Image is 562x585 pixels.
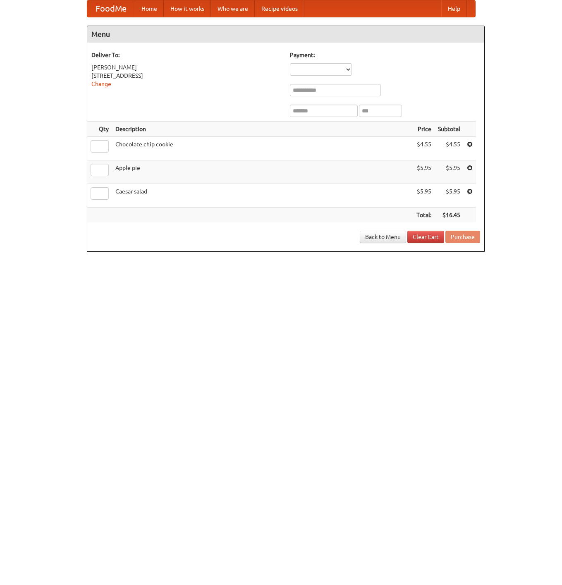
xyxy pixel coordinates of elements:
[435,160,464,184] td: $5.95
[112,184,413,208] td: Caesar salad
[435,137,464,160] td: $4.55
[435,208,464,223] th: $16.45
[164,0,211,17] a: How it works
[135,0,164,17] a: Home
[91,72,282,80] div: [STREET_ADDRESS]
[413,184,435,208] td: $5.95
[91,51,282,59] h5: Deliver To:
[445,231,480,243] button: Purchase
[441,0,467,17] a: Help
[413,137,435,160] td: $4.55
[87,122,112,137] th: Qty
[413,208,435,223] th: Total:
[91,81,111,87] a: Change
[407,231,444,243] a: Clear Cart
[87,26,484,43] h4: Menu
[290,51,480,59] h5: Payment:
[91,63,282,72] div: [PERSON_NAME]
[112,137,413,160] td: Chocolate chip cookie
[112,122,413,137] th: Description
[435,184,464,208] td: $5.95
[87,0,135,17] a: FoodMe
[360,231,406,243] a: Back to Menu
[211,0,255,17] a: Who we are
[413,122,435,137] th: Price
[435,122,464,137] th: Subtotal
[112,160,413,184] td: Apple pie
[413,160,435,184] td: $5.95
[255,0,304,17] a: Recipe videos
